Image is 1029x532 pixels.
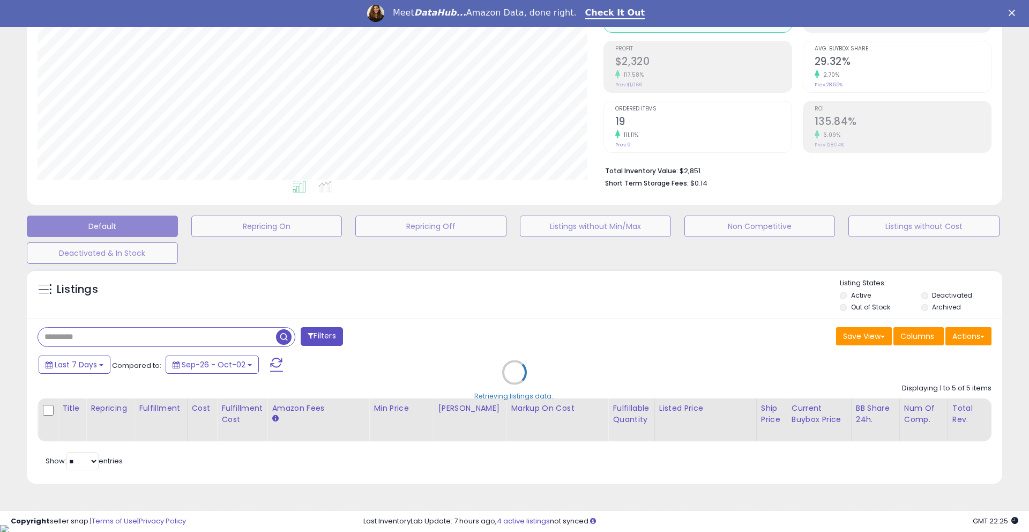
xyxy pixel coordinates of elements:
small: Prev: 28.55% [815,82,842,88]
a: Privacy Policy [139,516,186,526]
button: Non Competitive [684,216,836,237]
b: Short Term Storage Fees: [605,179,689,188]
span: $0.14 [690,178,707,188]
div: Last InventoryLab Update: 7 hours ago, not synced. [363,516,1018,527]
button: Listings without Min/Max [520,216,671,237]
span: Ordered Items [615,106,792,112]
button: Repricing On [191,216,342,237]
h2: 19 [615,115,792,130]
span: ROI [815,106,991,112]
h2: $2,320 [615,55,792,70]
button: Default [27,216,178,237]
i: DataHub... [414,8,466,18]
h2: 135.84% [815,115,991,130]
small: Prev: $1,066 [615,82,642,88]
span: Avg. Buybox Share [815,46,991,52]
small: Prev: 9 [615,142,631,148]
div: Close [1009,10,1019,16]
strong: Copyright [11,516,50,526]
b: Total Inventory Value: [605,166,678,175]
a: Terms of Use [92,516,137,526]
div: Meet Amazon Data, done right. [393,8,577,18]
div: Retrieving listings data.. [474,391,555,401]
small: 2.70% [819,71,840,79]
button: Deactivated & In Stock [27,242,178,264]
button: Listings without Cost [848,216,1000,237]
small: 6.09% [819,131,841,139]
span: Profit [615,46,792,52]
a: 4 active listings [497,516,550,526]
small: Prev: 128.04% [815,142,844,148]
small: 111.11% [620,131,639,139]
img: Profile image for Georgie [367,5,384,22]
span: 2025-10-10 22:25 GMT [973,516,1018,526]
h2: 29.32% [815,55,991,70]
small: 117.58% [620,71,644,79]
button: Repricing Off [355,216,506,237]
div: seller snap | | [11,516,186,527]
a: Check It Out [585,8,645,19]
li: $2,851 [605,164,983,176]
